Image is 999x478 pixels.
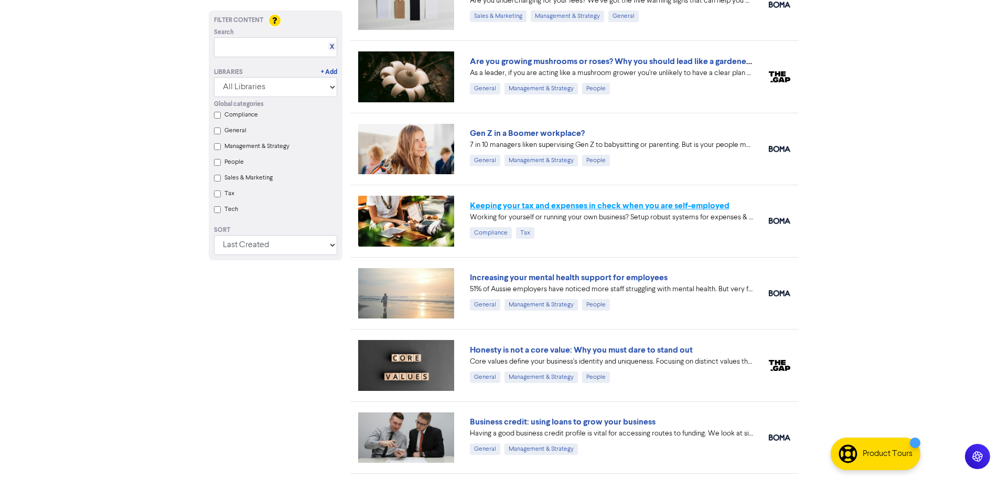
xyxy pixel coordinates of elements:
[214,16,337,25] div: Filter Content
[214,100,337,109] div: Global categories
[769,146,790,152] img: boma
[470,227,512,239] div: Compliance
[224,142,289,151] label: Management & Strategy
[947,428,999,478] iframe: Chat Widget
[321,68,337,77] a: + Add
[214,226,337,235] div: Sort
[470,443,500,455] div: General
[769,360,790,371] img: thegap
[504,371,578,383] div: Management & Strategy
[582,155,610,166] div: People
[470,68,753,79] div: As a leader, if you are acting like a mushroom grower you’re unlikely to have a clear plan yourse...
[582,371,610,383] div: People
[470,371,500,383] div: General
[224,126,246,135] label: General
[504,155,578,166] div: Management & Strategy
[582,83,610,94] div: People
[769,290,790,296] img: boma
[504,299,578,311] div: Management & Strategy
[470,200,729,211] a: Keeping your tax and expenses in check when you are self-employed
[224,157,244,167] label: People
[769,434,790,441] img: boma
[582,299,610,311] div: People
[470,212,753,223] div: Working for yourself or running your own business? Setup robust systems for expenses & tax requir...
[214,28,234,37] span: Search
[470,56,801,67] a: Are you growing mushrooms or roses? Why you should lead like a gardener, not a grower
[470,356,753,367] div: Core values define your business's identity and uniqueness. Focusing on distinct values that refl...
[470,345,693,355] a: Honesty is not a core value: Why you must dare to stand out
[470,284,753,295] div: 51% of Aussie employers have noticed more staff struggling with mental health. But very few have ...
[224,110,258,120] label: Compliance
[470,128,585,139] a: Gen Z in a Boomer workplace?
[214,68,243,77] div: Libraries
[608,10,639,22] div: General
[470,140,753,151] div: 7 in 10 managers liken supervising Gen Z to babysitting or parenting. But is your people manageme...
[769,2,790,8] img: boma_accounting
[531,10,604,22] div: Management & Strategy
[470,417,656,427] a: Business credit: using loans to grow your business
[224,173,273,183] label: Sales & Marketing
[504,83,578,94] div: Management & Strategy
[769,218,790,224] img: boma_accounting
[470,10,527,22] div: Sales & Marketing
[224,205,238,214] label: Tech
[470,272,668,283] a: Increasing your mental health support for employees
[516,227,534,239] div: Tax
[330,43,334,51] a: X
[470,299,500,311] div: General
[504,443,578,455] div: Management & Strategy
[470,83,500,94] div: General
[769,71,790,83] img: thegap
[470,155,500,166] div: General
[470,428,753,439] div: Having a good business credit profile is vital for accessing routes to funding. We look at six di...
[224,189,234,198] label: Tax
